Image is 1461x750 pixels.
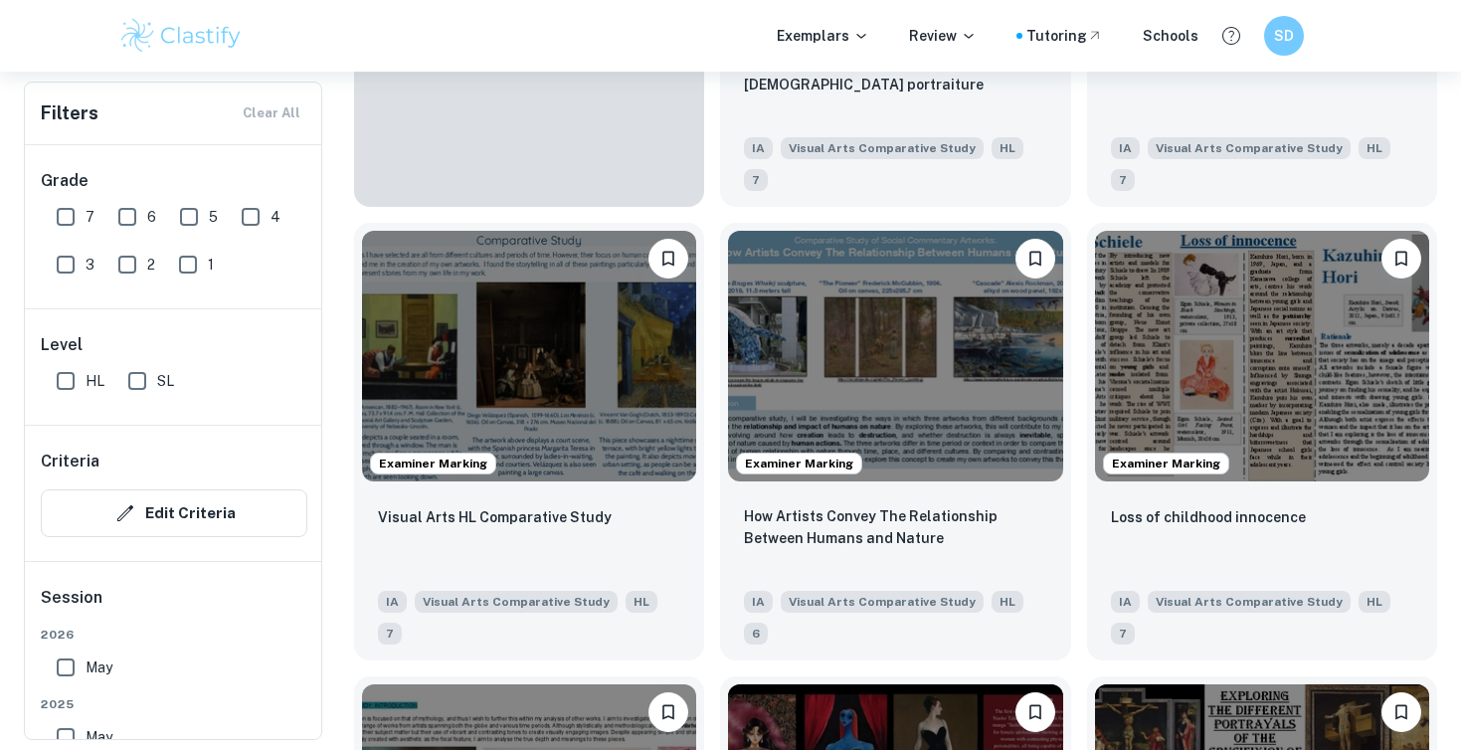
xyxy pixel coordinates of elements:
p: Loss of childhood innocence [1111,506,1306,528]
img: Visual Arts Comparative Study IA example thumbnail: Visual Arts HL Comparative Study [362,231,696,481]
span: Visual Arts Comparative Study [1148,591,1351,613]
span: Examiner Marking [371,455,495,472]
button: Bookmark [648,239,688,279]
button: Bookmark [1381,239,1421,279]
span: IA [744,591,773,613]
h6: Level [41,333,307,357]
a: Tutoring [1026,25,1103,47]
p: How Artists Convey The Relationship Between Humans and Nature [744,505,1046,549]
img: Clastify logo [118,16,245,56]
span: 4 [271,206,280,228]
span: IA [378,591,407,613]
span: 7 [86,206,94,228]
h6: Criteria [41,450,99,473]
button: SD [1264,16,1304,56]
span: Examiner Marking [1104,455,1228,472]
button: Bookmark [1381,692,1421,732]
span: HL [1359,591,1390,613]
span: 7 [378,623,402,645]
img: Visual Arts Comparative Study IA example thumbnail: How Artists Convey The Relationship Betw [728,231,1062,481]
span: Visual Arts Comparative Study [415,591,618,613]
span: IA [744,137,773,159]
span: May [86,726,112,748]
p: Visual Arts HL Comparative Study [378,506,612,528]
h6: Session [41,586,307,626]
span: 6 [147,206,156,228]
span: Visual Arts Comparative Study [1148,137,1351,159]
h6: SD [1272,25,1295,47]
h6: Filters [41,99,98,127]
span: 7 [1111,623,1135,645]
span: 2026 [41,626,307,644]
span: 7 [744,169,768,191]
span: 6 [744,623,768,645]
p: Identity visualized in female portraiture [744,52,1046,95]
span: 2 [147,254,155,276]
span: May [86,656,112,678]
span: HL [992,137,1023,159]
p: Exemplars [777,25,869,47]
span: 7 [1111,169,1135,191]
span: HL [626,591,657,613]
img: Visual Arts Comparative Study IA example thumbnail: Loss of childhood innocence [1095,231,1429,481]
button: Bookmark [1015,692,1055,732]
button: Bookmark [1015,239,1055,279]
span: Examiner Marking [737,455,861,472]
span: Visual Arts Comparative Study [781,591,984,613]
h6: Grade [41,169,307,193]
span: HL [86,370,104,392]
span: HL [992,591,1023,613]
span: SL [157,370,174,392]
span: Visual Arts Comparative Study [781,137,984,159]
span: 1 [208,254,214,276]
button: Edit Criteria [41,489,307,537]
span: IA [1111,137,1140,159]
button: Bookmark [648,692,688,732]
p: Review [909,25,977,47]
span: 5 [209,206,218,228]
a: Schools [1143,25,1198,47]
span: IA [1111,591,1140,613]
a: Examiner MarkingBookmarkLoss of childhood innocenceIAVisual Arts Comparative StudyHL7 [1087,223,1437,660]
span: 3 [86,254,94,276]
a: Examiner MarkingBookmarkHow Artists Convey The Relationship Between Humans and NatureIAVisual Art... [720,223,1070,660]
span: 2025 [41,695,307,713]
span: HL [1359,137,1390,159]
button: Help and Feedback [1214,19,1248,53]
a: Examiner MarkingBookmarkVisual Arts HL Comparative StudyIAVisual Arts Comparative StudyHL7 [354,223,704,660]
